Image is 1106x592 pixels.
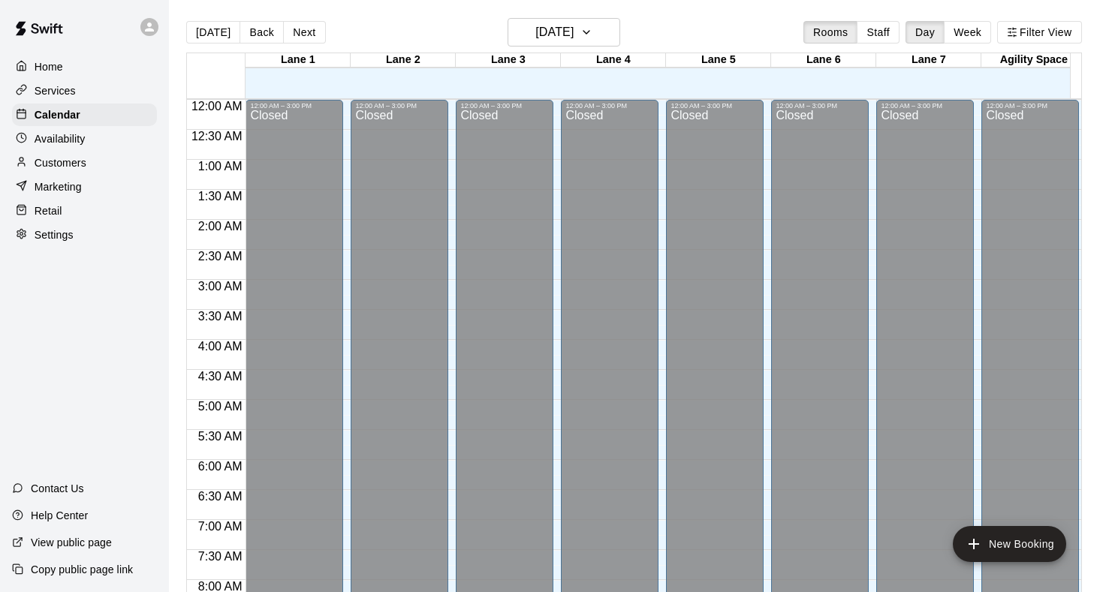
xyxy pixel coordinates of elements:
[194,340,246,353] span: 4:00 AM
[194,400,246,413] span: 5:00 AM
[194,310,246,323] span: 3:30 AM
[194,280,246,293] span: 3:00 AM
[194,490,246,503] span: 6:30 AM
[246,53,351,68] div: Lane 1
[35,179,82,194] p: Marketing
[35,59,63,74] p: Home
[881,102,969,110] div: 12:00 AM – 3:00 PM
[776,102,864,110] div: 12:00 AM – 3:00 PM
[283,21,325,44] button: Next
[35,107,80,122] p: Calendar
[194,220,246,233] span: 2:00 AM
[194,250,246,263] span: 2:30 AM
[35,227,74,242] p: Settings
[981,53,1086,68] div: Agility Space
[355,102,444,110] div: 12:00 AM – 3:00 PM
[508,18,620,47] button: [DATE]
[35,131,86,146] p: Availability
[997,21,1081,44] button: Filter View
[12,128,157,150] a: Availability
[194,520,246,533] span: 7:00 AM
[35,83,76,98] p: Services
[561,53,666,68] div: Lane 4
[35,203,62,218] p: Retail
[194,370,246,383] span: 4:30 AM
[35,155,86,170] p: Customers
[12,152,157,174] a: Customers
[944,21,991,44] button: Week
[188,130,246,143] span: 12:30 AM
[31,535,112,550] p: View public page
[12,56,157,78] a: Home
[240,21,284,44] button: Back
[565,102,654,110] div: 12:00 AM – 3:00 PM
[194,550,246,563] span: 7:30 AM
[194,430,246,443] span: 5:30 AM
[456,53,561,68] div: Lane 3
[671,102,759,110] div: 12:00 AM – 3:00 PM
[186,21,240,44] button: [DATE]
[803,21,857,44] button: Rooms
[188,100,246,113] span: 12:00 AM
[351,53,456,68] div: Lane 2
[986,102,1074,110] div: 12:00 AM – 3:00 PM
[666,53,771,68] div: Lane 5
[250,102,339,110] div: 12:00 AM – 3:00 PM
[12,224,157,246] a: Settings
[12,200,157,222] a: Retail
[31,508,88,523] p: Help Center
[771,53,876,68] div: Lane 6
[194,460,246,473] span: 6:00 AM
[12,176,157,198] a: Marketing
[31,562,133,577] p: Copy public page link
[535,22,574,43] h6: [DATE]
[857,21,900,44] button: Staff
[12,80,157,102] a: Services
[12,104,157,126] a: Calendar
[194,160,246,173] span: 1:00 AM
[460,102,549,110] div: 12:00 AM – 3:00 PM
[906,21,945,44] button: Day
[31,481,84,496] p: Contact Us
[953,526,1066,562] button: add
[876,53,981,68] div: Lane 7
[194,190,246,203] span: 1:30 AM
